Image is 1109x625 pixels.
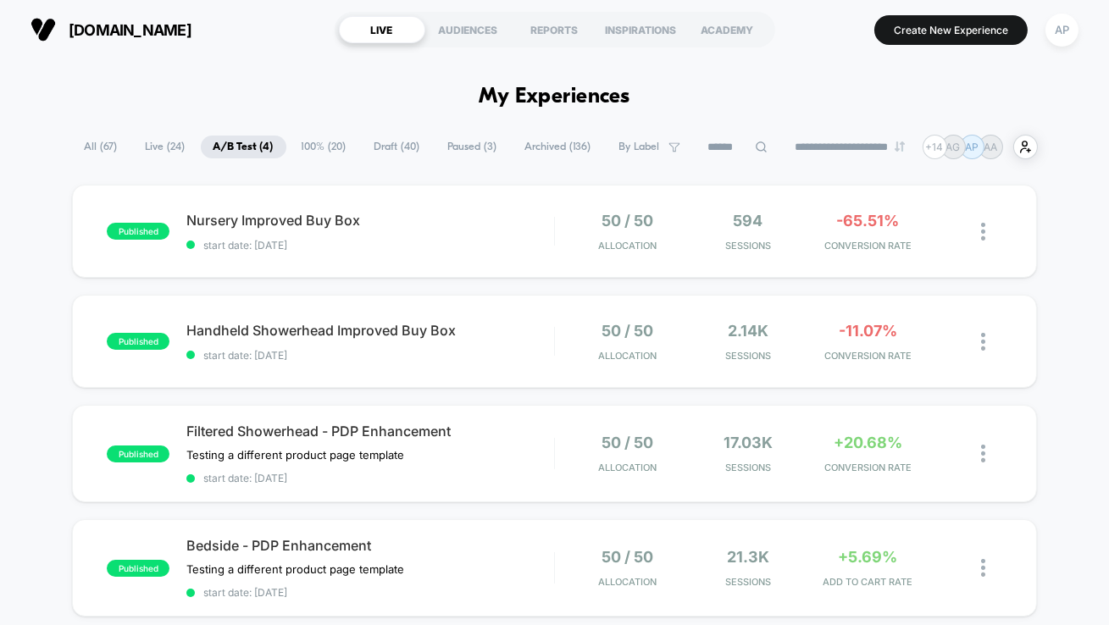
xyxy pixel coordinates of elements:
span: Sessions [692,576,804,588]
span: 50 / 50 [602,322,654,340]
span: 21.3k [727,548,769,566]
img: close [981,559,985,577]
div: REPORTS [512,16,598,43]
span: -65.51% [836,212,899,230]
span: Live ( 24 ) [133,136,198,158]
img: close [981,223,985,241]
span: published [107,560,169,577]
img: close [981,333,985,351]
button: AP [1040,13,1084,47]
span: Allocation [599,462,657,473]
span: published [107,333,169,350]
span: Filtered Showerhead - PDP Enhancement [186,423,554,440]
span: Allocation [599,350,657,362]
span: ADD TO CART RATE [812,576,924,588]
span: +5.69% [838,548,897,566]
span: All ( 67 ) [72,136,130,158]
span: 50 / 50 [602,434,654,451]
button: Create New Experience [874,15,1028,45]
div: + 14 [923,135,947,159]
div: INSPIRATIONS [598,16,685,43]
span: start date: [DATE] [186,239,554,252]
span: start date: [DATE] [186,586,554,599]
span: CONVERSION RATE [812,350,924,362]
span: Draft ( 40 ) [362,136,433,158]
span: 50 / 50 [602,212,654,230]
span: published [107,223,169,240]
p: AA [984,141,997,153]
span: Handheld Showerhead Improved Buy Box [186,322,554,339]
h1: My Experiences [479,85,630,109]
img: close [981,445,985,462]
span: 50 / 50 [602,548,654,566]
span: A/B Test ( 4 ) [201,136,286,158]
span: Archived ( 136 ) [513,136,604,158]
div: ACADEMY [685,16,771,43]
span: Testing a different product page template [186,448,404,462]
span: Nursery Improved Buy Box [186,212,554,229]
span: Sessions [692,350,804,362]
span: 2.14k [728,322,768,340]
span: start date: [DATE] [186,472,554,484]
span: Sessions [692,240,804,252]
span: published [107,445,169,462]
p: AG [946,141,961,153]
div: LIVE [339,16,425,43]
span: CONVERSION RATE [812,240,924,252]
div: AUDIENCES [425,16,512,43]
div: AP [1045,14,1079,47]
span: 17.03k [724,434,773,451]
span: Paused ( 3 ) [435,136,510,158]
span: Allocation [599,240,657,252]
img: Visually logo [30,17,56,42]
span: By Label [619,141,660,153]
span: start date: [DATE] [186,349,554,362]
span: Sessions [692,462,804,473]
span: +20.68% [834,434,902,451]
span: Testing a different product page template [186,562,404,576]
span: 100% ( 20 ) [289,136,359,158]
span: Bedside - PDP Enhancement [186,537,554,554]
span: Allocation [599,576,657,588]
img: end [895,141,905,152]
button: [DOMAIN_NAME] [25,16,197,43]
span: CONVERSION RATE [812,462,924,473]
p: AP [965,141,979,153]
span: -11.07% [839,322,897,340]
span: 594 [733,212,762,230]
span: [DOMAIN_NAME] [69,21,191,39]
